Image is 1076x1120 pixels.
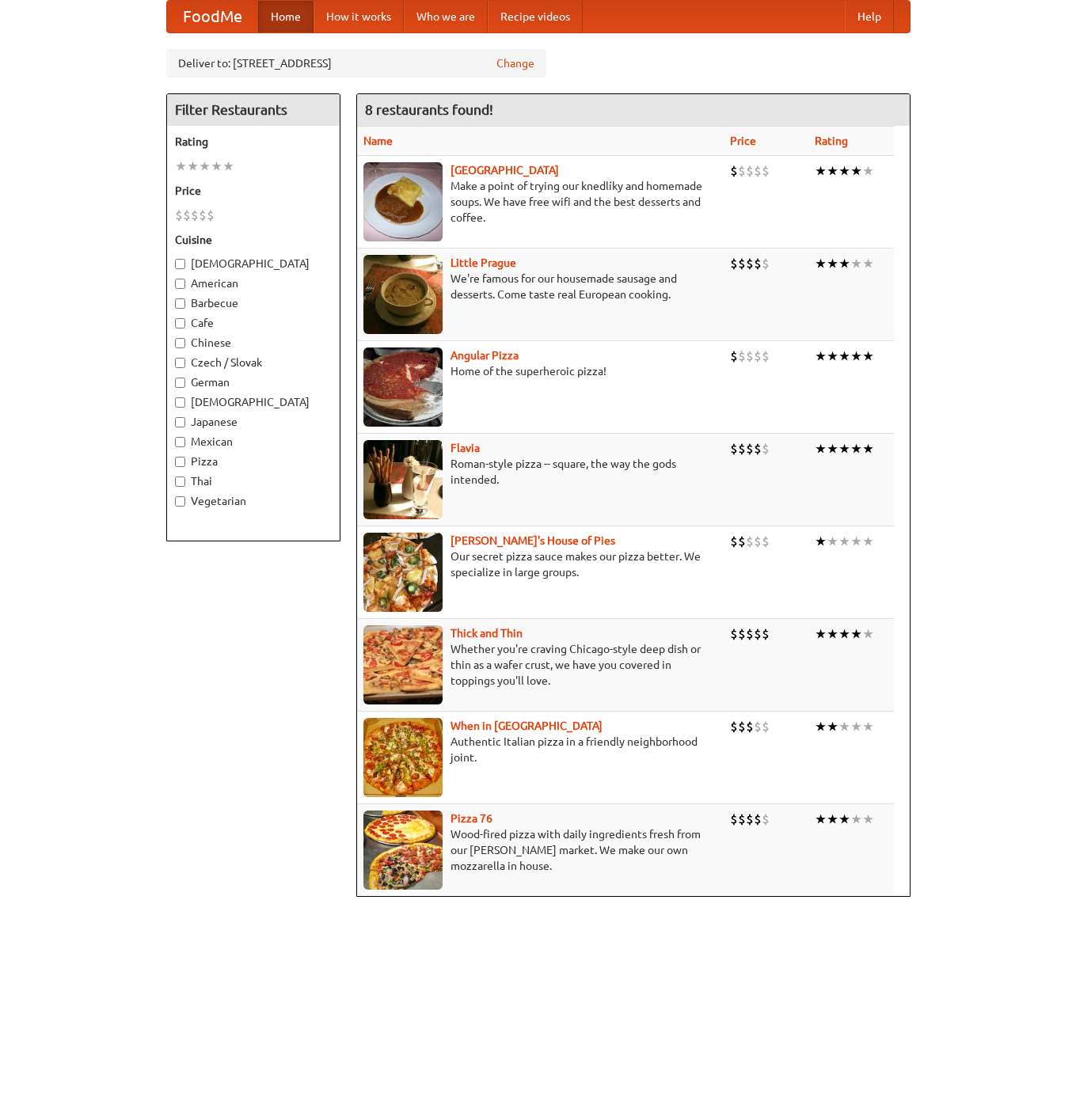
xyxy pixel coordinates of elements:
[738,255,746,272] li: $
[850,533,862,550] li: ★
[862,255,874,272] li: ★
[850,255,862,272] li: ★
[175,394,332,410] label: [DEMOGRAPHIC_DATA]
[738,718,746,735] li: $
[746,533,754,550] li: $
[175,259,185,269] input: [DEMOGRAPHIC_DATA]
[175,315,332,331] label: Cafe
[730,162,738,180] li: $
[207,207,215,224] li: $
[762,440,770,457] li: $
[222,158,234,175] li: ★
[838,162,850,180] li: ★
[762,718,770,735] li: $
[746,440,754,457] li: $
[363,347,443,427] img: angular.jpg
[754,811,762,828] li: $
[199,207,207,224] li: $
[827,718,838,735] li: ★
[838,440,850,457] li: ★
[451,627,523,640] b: Thick and Thin
[762,255,770,272] li: $
[167,1,258,32] a: FoodMe
[175,232,332,248] h5: Cuisine
[738,625,746,643] li: $
[850,625,862,643] li: ★
[451,349,519,362] a: Angular Pizza
[746,255,754,272] li: $
[730,533,738,550] li: $
[730,625,738,643] li: $
[363,135,393,147] a: Name
[762,347,770,365] li: $
[862,347,874,365] li: ★
[363,178,718,226] p: Make a point of trying our knedlíky and homemade soups. We have free wifi and the best desserts a...
[175,358,185,368] input: Czech / Slovak
[850,162,862,180] li: ★
[451,534,615,547] b: [PERSON_NAME]'s House of Pies
[175,298,185,309] input: Barbecue
[862,811,874,828] li: ★
[187,158,199,175] li: ★
[738,533,746,550] li: $
[167,94,340,126] h4: Filter Restaurants
[175,434,332,450] label: Mexican
[850,347,862,365] li: ★
[862,440,874,457] li: ★
[746,162,754,180] li: $
[746,347,754,365] li: $
[175,397,185,408] input: [DEMOGRAPHIC_DATA]
[175,335,332,351] label: Chinese
[363,271,718,302] p: We're famous for our housemade sausage and desserts. Come taste real European cooking.
[175,374,332,390] label: German
[730,347,738,365] li: $
[175,493,332,509] label: Vegetarian
[175,207,183,224] li: $
[365,102,493,117] ng-pluralize: 8 restaurants found!
[451,164,559,177] b: [GEOGRAPHIC_DATA]
[862,533,874,550] li: ★
[175,437,185,447] input: Mexican
[862,162,874,180] li: ★
[762,162,770,180] li: $
[730,255,738,272] li: $
[363,811,443,890] img: pizza76.jpg
[451,256,516,269] a: Little Prague
[838,811,850,828] li: ★
[762,811,770,828] li: $
[815,533,827,550] li: ★
[363,440,443,519] img: flavia.jpg
[738,162,746,180] li: $
[746,625,754,643] li: $
[166,49,546,78] div: Deliver to: [STREET_ADDRESS]
[746,718,754,735] li: $
[850,811,862,828] li: ★
[175,158,187,175] li: ★
[175,378,185,388] input: German
[838,533,850,550] li: ★
[496,55,534,71] a: Change
[827,625,838,643] li: ★
[211,158,222,175] li: ★
[175,496,185,507] input: Vegetarian
[183,207,191,224] li: $
[827,533,838,550] li: ★
[175,473,332,489] label: Thai
[862,718,874,735] li: ★
[175,275,332,291] label: American
[754,162,762,180] li: $
[838,347,850,365] li: ★
[363,641,718,689] p: Whether you're craving Chicago-style deep dish or thin as a wafer crust, we have you covered in t...
[451,812,492,825] a: Pizza 76
[738,347,746,365] li: $
[175,454,332,469] label: Pizza
[815,811,827,828] li: ★
[827,162,838,180] li: ★
[199,158,211,175] li: ★
[363,363,718,379] p: Home of the superheroic pizza!
[827,347,838,365] li: ★
[175,476,185,487] input: Thai
[175,279,185,289] input: American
